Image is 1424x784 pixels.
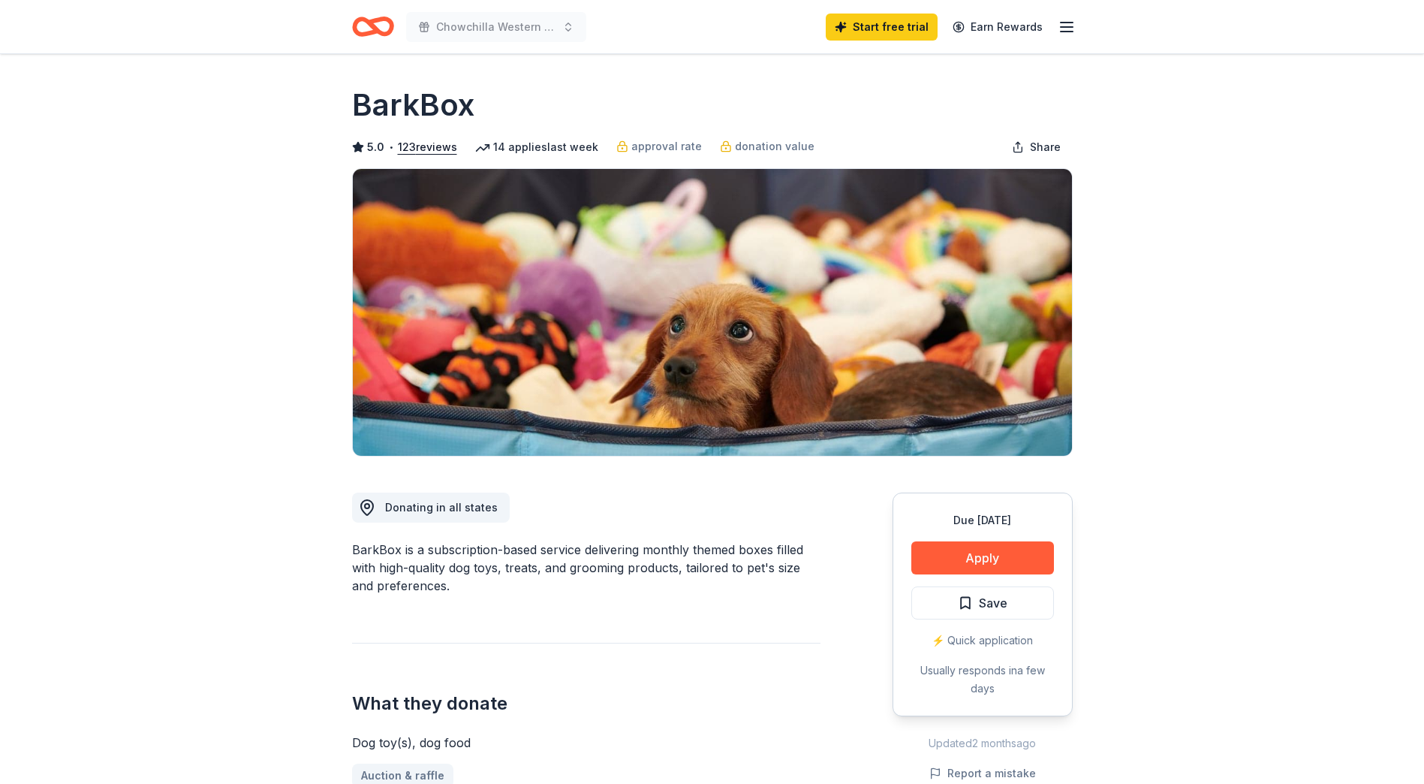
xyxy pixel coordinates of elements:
span: approval rate [631,137,702,155]
button: 123reviews [398,138,457,156]
h2: What they donate [352,692,820,716]
button: Apply [911,541,1054,574]
span: Donating in all states [385,501,498,514]
button: Share [1000,132,1073,162]
a: Home [352,9,394,44]
div: Updated 2 months ago [893,734,1073,752]
span: Chowchilla Western Stampede Grand Marshal [PERSON_NAME] [436,18,556,36]
span: • [388,141,393,153]
div: BarkBox is a subscription-based service delivering monthly themed boxes filled with high-quality ... [352,541,820,595]
div: Dog toy(s), dog food [352,734,820,752]
a: approval rate [616,137,702,155]
div: Due [DATE] [911,511,1054,529]
button: Report a mistake [929,764,1036,782]
a: donation value [720,137,814,155]
span: 5.0 [367,138,384,156]
div: Usually responds in a few days [911,662,1054,698]
div: 14 applies last week [475,138,598,156]
button: Chowchilla Western Stampede Grand Marshal [PERSON_NAME] [406,12,586,42]
a: Start free trial [826,14,938,41]
span: donation value [735,137,814,155]
span: Save [979,593,1007,613]
a: Earn Rewards [944,14,1052,41]
img: Image for BarkBox [353,169,1072,456]
button: Save [911,586,1054,620]
span: Share [1030,138,1061,156]
div: ⚡️ Quick application [911,632,1054,650]
h1: BarkBox [352,84,474,126]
